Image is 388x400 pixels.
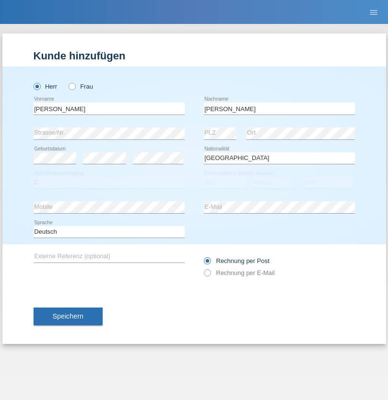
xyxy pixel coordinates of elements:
label: Frau [69,83,93,90]
span: Speichern [53,312,83,320]
input: Herr [34,83,40,89]
label: Rechnung per E-Mail [204,269,275,276]
label: Herr [34,83,58,90]
input: Frau [69,83,75,89]
label: Rechnung per Post [204,257,270,264]
input: Rechnung per E-Mail [204,269,210,281]
input: Rechnung per Post [204,257,210,269]
i: menu [369,8,378,17]
h1: Kunde hinzufügen [34,50,355,62]
button: Speichern [34,308,103,326]
a: menu [364,9,383,15]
